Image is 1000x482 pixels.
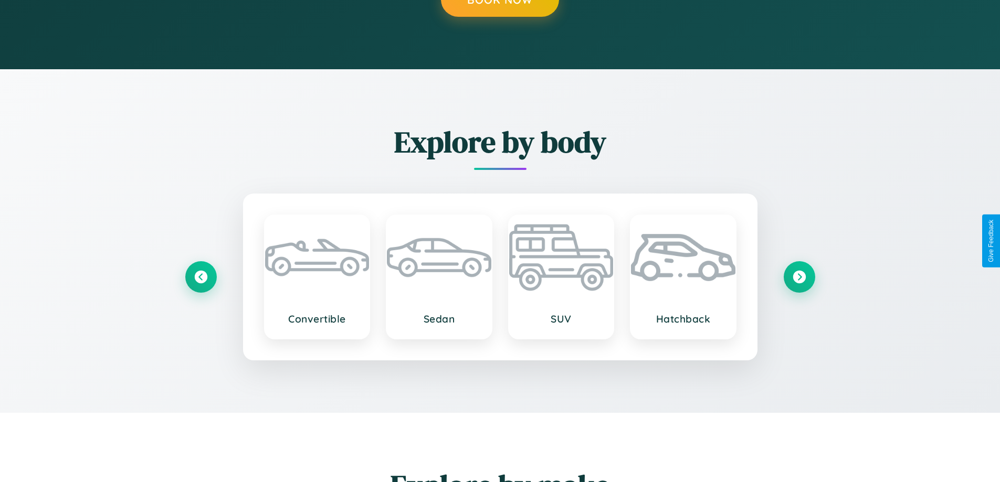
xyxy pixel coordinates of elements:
[520,313,603,325] h3: SUV
[641,313,725,325] h3: Hatchback
[987,220,995,262] div: Give Feedback
[185,122,815,162] h2: Explore by body
[397,313,481,325] h3: Sedan
[276,313,359,325] h3: Convertible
